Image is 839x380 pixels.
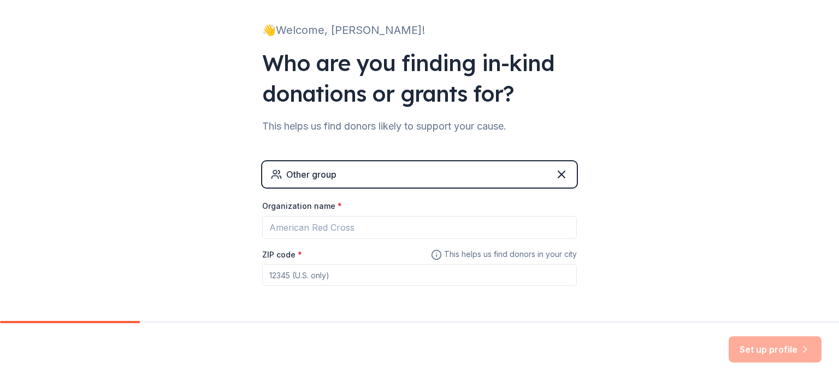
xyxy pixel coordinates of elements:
[262,21,577,39] div: 👋 Welcome, [PERSON_NAME]!
[286,168,336,181] div: Other group
[262,264,577,286] input: 12345 (U.S. only)
[431,248,577,261] span: This helps us find donors in your city
[262,48,577,109] div: Who are you finding in-kind donations or grants for?
[262,216,577,239] input: American Red Cross
[262,249,302,260] label: ZIP code
[262,118,577,135] div: This helps us find donors likely to support your cause.
[262,201,342,212] label: Organization name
